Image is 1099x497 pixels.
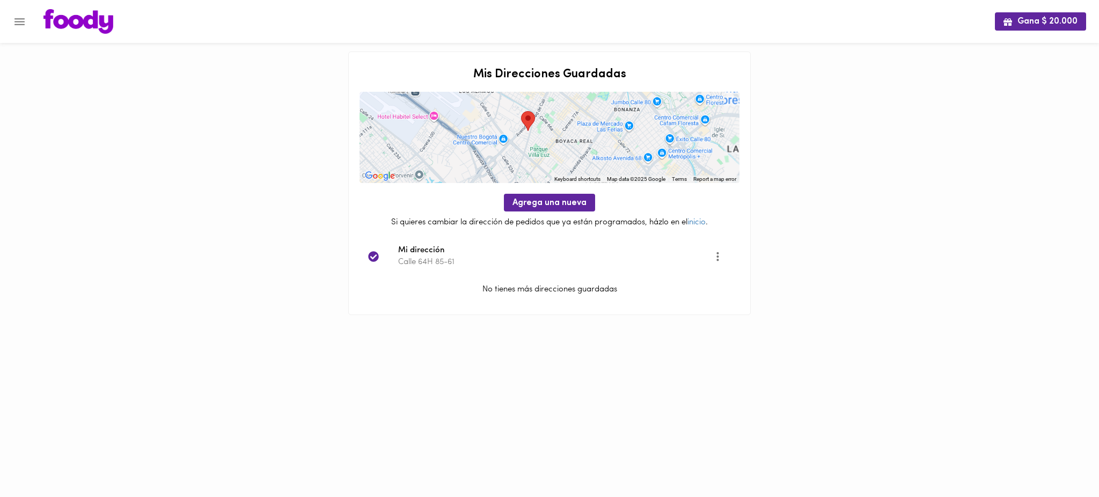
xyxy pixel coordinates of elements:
[521,111,535,131] div: Tu dirección
[43,9,113,34] img: logo.png
[693,176,736,182] a: Report a map error
[360,68,739,81] h2: Mis Direcciones Guardadas
[1003,17,1078,27] span: Gana $ 20.000
[687,218,706,226] a: inicio
[512,198,587,208] span: Agrega una nueva
[554,176,600,183] button: Keyboard shortcuts
[672,176,687,182] a: Terms
[360,217,739,228] p: Si quieres cambiar la dirección de pedidos que ya están programados, házlo en el .
[398,245,714,257] span: Mi dirección
[504,194,595,211] button: Agrega una nueva
[6,9,33,35] button: Menu
[705,243,731,269] button: Opciones
[362,169,398,183] img: Google
[995,12,1086,30] button: Gana $ 20.000
[362,169,398,183] a: Open this area in Google Maps (opens a new window)
[360,284,739,295] p: No tienes más direcciones guardadas
[398,257,714,268] p: Calle 64H 85-61
[1037,435,1088,486] iframe: Messagebird Livechat Widget
[607,176,665,182] span: Map data ©2025 Google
